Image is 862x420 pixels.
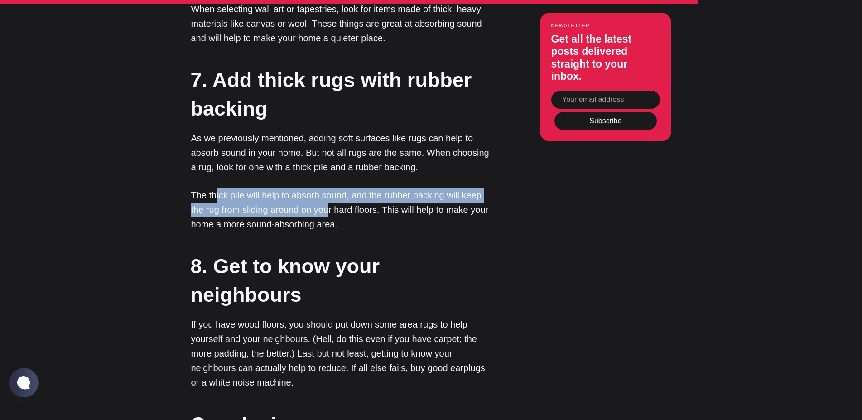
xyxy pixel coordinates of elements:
[554,112,657,130] button: Subscribe
[551,91,660,109] input: Your email address
[551,33,660,83] h3: Get all the latest posts delivered straight to your inbox.
[191,2,495,45] p: When selecting wall art or tapestries, look for items made of thick, heavy materials like canvas ...
[551,23,660,28] small: Newsletter
[191,188,495,232] p: The thick pile will help to absorb sound, and the rubber backing will keep the rug from sliding a...
[191,252,494,309] h2: 8. Get to know your neighbours
[191,317,495,390] p: If you have wood floors, you should put down some area rugs to help yourself and your neighbours....
[191,66,494,123] h2: 7. Add thick rugs with rubber backing
[191,131,495,174] p: As we previously mentioned, adding soft surfaces like rugs can help to absorb sound in your home....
